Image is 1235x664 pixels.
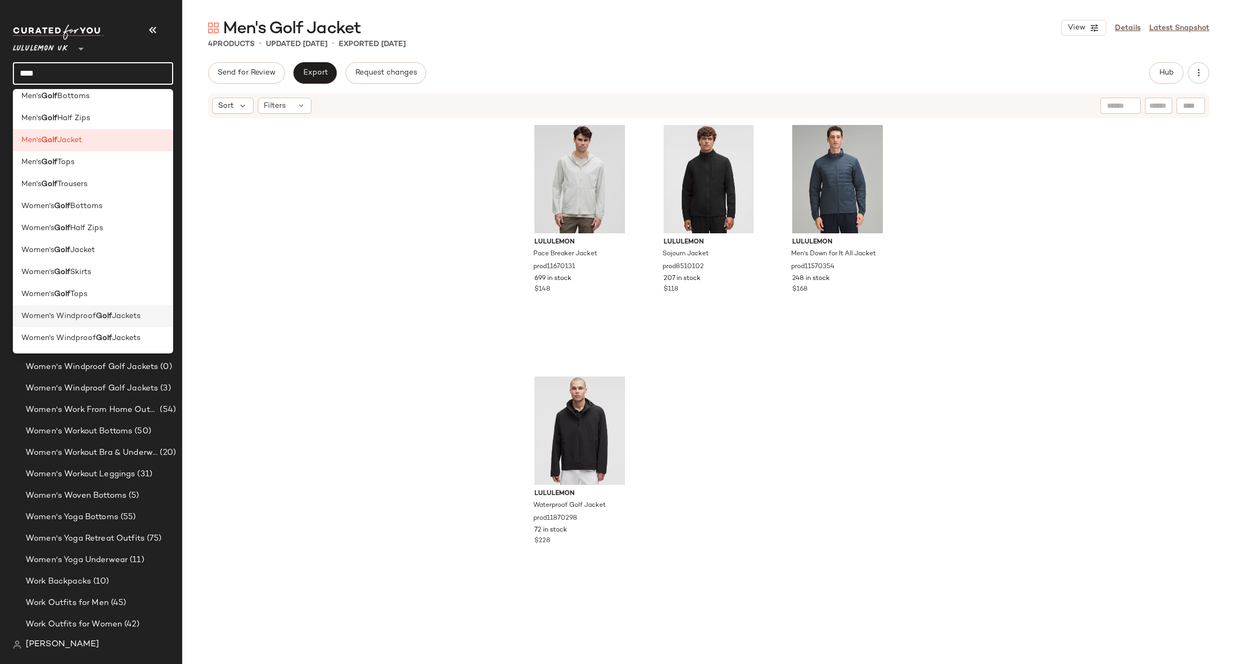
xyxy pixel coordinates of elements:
span: • [332,38,334,50]
b: Golf [54,245,70,256]
span: (5) [127,490,139,502]
span: Women's Workout Bra & Underwear [26,447,158,459]
span: Women's [21,289,54,300]
span: Tops [57,157,75,168]
b: Golf [41,91,57,102]
a: Details [1115,23,1141,34]
span: Trousers [57,179,87,190]
b: Golf [96,333,112,344]
span: Skirts [70,267,91,278]
img: cfy_white_logo.C9jOOHJF.svg [13,25,104,40]
span: (20) [158,447,176,459]
img: LM4AROS_0001_1 [526,377,634,485]
span: Women's Windproof Golf Jackets [26,382,158,395]
span: [PERSON_NAME] [26,638,99,651]
span: Women's Yoga Retreat Outfits [26,533,145,545]
b: Golf [54,223,70,234]
b: Golf [96,311,112,322]
span: Work Outfits for Women [26,618,122,631]
b: Golf [41,135,57,146]
span: Women's Windproof [21,333,96,344]
span: Sort [218,100,234,112]
span: Men's [21,91,41,102]
span: Women's Workout Leggings [26,468,135,481]
span: lululemon [534,238,625,247]
span: Jackets [112,333,140,344]
span: lululemon [664,238,754,247]
span: Bottoms [70,201,102,212]
span: Women's Windproof [21,311,96,322]
span: Export [302,69,328,77]
span: View [1067,24,1085,32]
span: (55) [118,511,136,523]
span: Women's Work From Home Outfits [26,404,158,416]
span: Men's [21,135,41,146]
span: $118 [664,285,678,294]
span: Waterproof Golf Jacket [533,501,606,511]
span: (45) [109,597,127,609]
span: prod11570354 [791,262,835,272]
span: Women's Workout Bottoms [26,425,132,438]
span: Men's [21,179,41,190]
span: Women's [21,223,54,234]
span: prod11870298 [533,514,577,523]
span: 248 in stock [792,274,830,284]
span: $148 [534,285,550,294]
span: Lululemon UK [13,36,68,56]
span: Men's Golf Jacket [223,18,361,40]
span: (54) [158,404,176,416]
span: Women's Yoga Underwear [26,554,128,566]
span: Bottoms [57,91,90,102]
span: Women's Windproof Golf Jackets [26,361,158,373]
span: (3) [158,382,170,395]
span: Request changes [355,69,417,77]
div: Products [208,39,255,50]
span: Half Zips [57,113,90,124]
span: Women's [21,267,54,278]
span: Work Backpacks [26,576,91,588]
span: Jacket [70,245,95,256]
b: Golf [41,157,57,168]
img: LM4AMZS_065849_1 [784,125,891,233]
img: LM4APWS_032894_1 [526,125,634,233]
img: LM3CZOS_0001_1 [655,125,763,233]
span: Women's [21,245,54,256]
a: Latest Snapshot [1149,23,1209,34]
span: (50) [132,425,151,438]
span: 699 in stock [534,274,571,284]
span: Send for Review [217,69,276,77]
b: Golf [54,267,70,278]
span: (42) [122,618,139,631]
span: Sojourn Jacket [663,249,709,259]
span: Men's [21,113,41,124]
b: Golf [41,113,57,124]
span: Jacket [57,135,82,146]
button: Request changes [346,62,426,84]
span: $168 [792,285,807,294]
p: updated [DATE] [266,39,328,50]
span: 4 [208,40,213,48]
span: (0) [158,361,172,373]
b: Golf [54,289,70,300]
img: svg%3e [13,640,21,649]
span: Men's Down for It All Jacket [791,249,876,259]
span: lululemon [534,489,625,499]
span: prod11670131 [533,262,575,272]
b: Golf [54,201,70,212]
button: Send for Review [208,62,285,84]
span: Women's Yoga Bottoms [26,511,118,523]
b: Golf [41,179,57,190]
span: Filters [264,100,286,112]
span: (11) [128,554,144,566]
span: Hub [1159,69,1174,77]
span: Half Zips [70,223,103,234]
button: View [1061,20,1106,36]
span: (75) [145,533,162,545]
span: 207 in stock [664,274,701,284]
span: 72 in stock [534,526,567,535]
span: Jackets [112,311,140,322]
img: svg%3e [208,23,219,33]
span: Work Outfits for Men [26,597,109,609]
span: Women's Woven Bottoms [26,490,127,502]
p: Exported [DATE] [339,39,406,50]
